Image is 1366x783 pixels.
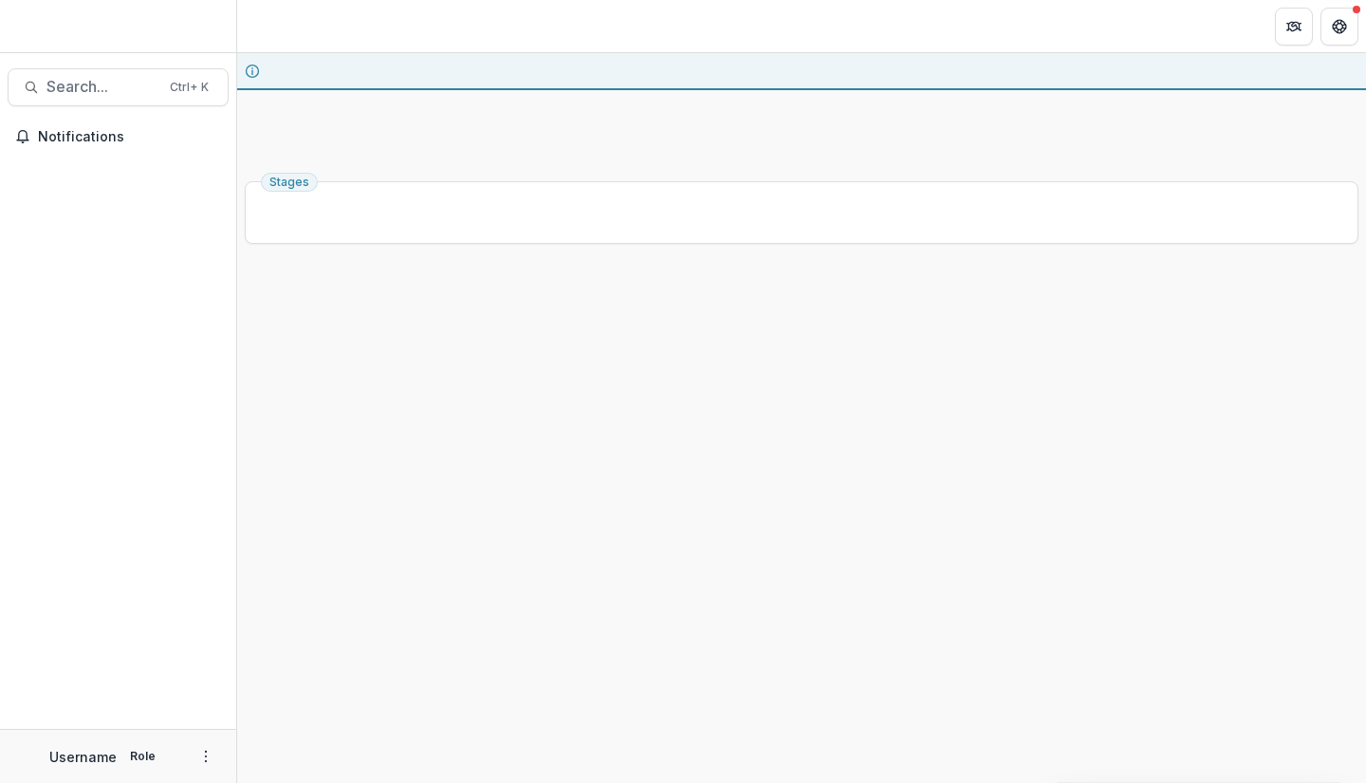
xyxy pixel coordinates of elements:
span: Stages [269,176,309,189]
div: Ctrl + K [166,77,212,98]
span: Notifications [38,129,221,145]
button: Partners [1275,8,1313,46]
button: Get Help [1320,8,1358,46]
button: Notifications [8,121,229,152]
p: Username [49,747,117,767]
span: Search... [46,78,158,96]
button: More [194,745,217,768]
p: Role [124,748,161,765]
button: Search... [8,68,229,106]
